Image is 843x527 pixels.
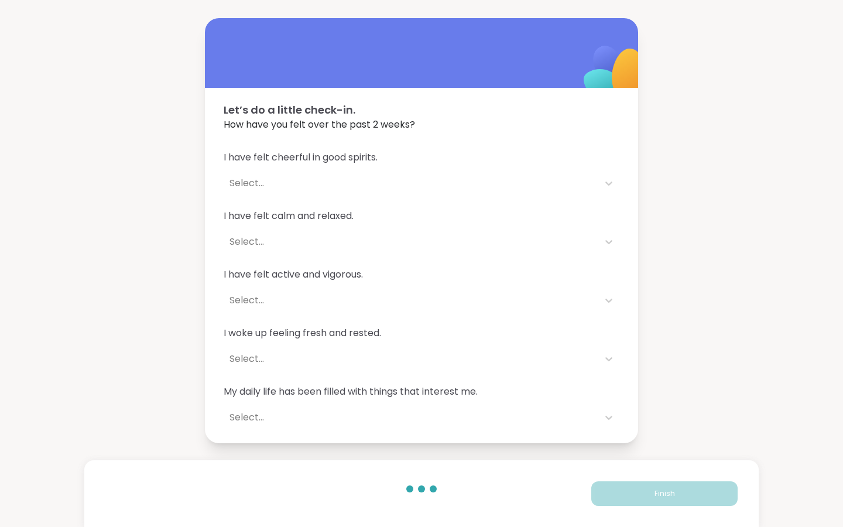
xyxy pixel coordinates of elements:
div: Select... [229,235,592,249]
button: Finish [591,481,738,506]
div: Select... [229,293,592,307]
span: Let’s do a little check-in. [224,102,619,118]
div: Select... [229,410,592,425]
span: I have felt cheerful in good spirits. [224,150,619,165]
span: I woke up feeling fresh and rested. [224,326,619,340]
span: How have you felt over the past 2 weeks? [224,118,619,132]
div: Select... [229,176,592,190]
span: My daily life has been filled with things that interest me. [224,385,619,399]
span: Finish [654,488,675,499]
img: ShareWell Logomark [556,15,673,132]
span: I have felt calm and relaxed. [224,209,619,223]
div: Select... [229,352,592,366]
span: I have felt active and vigorous. [224,268,619,282]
